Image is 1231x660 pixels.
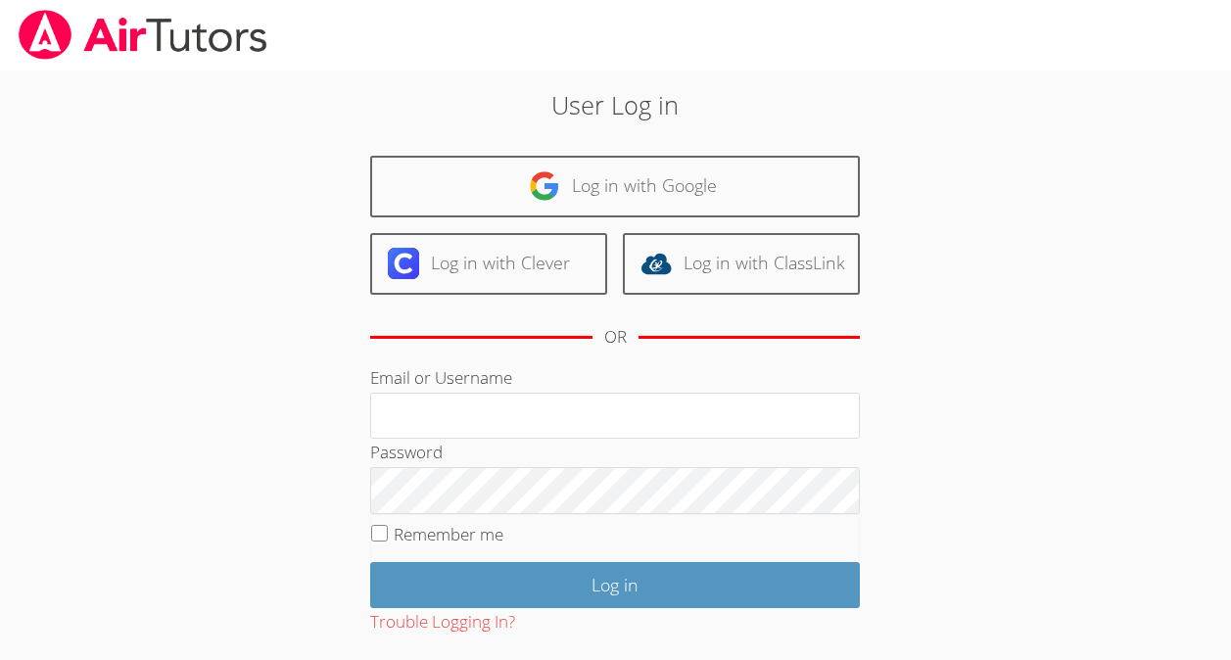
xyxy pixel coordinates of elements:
input: Log in [370,562,860,608]
img: airtutors_banner-c4298cdbf04f3fff15de1276eac7730deb9818008684d7c2e4769d2f7ddbe033.png [17,10,269,60]
label: Email or Username [370,366,512,389]
label: Password [370,441,443,463]
img: clever-logo-6eab21bc6e7a338710f1a6ff85c0baf02591cd810cc4098c63d3a4b26e2feb20.svg [388,248,419,279]
div: OR [604,323,627,352]
label: Remember me [394,523,503,545]
a: Log in with ClassLink [623,233,860,295]
h2: User Log in [283,86,948,123]
img: classlink-logo-d6bb404cc1216ec64c9a2012d9dc4662098be43eaf13dc465df04b49fa7ab582.svg [640,248,672,279]
a: Log in with Google [370,156,860,217]
button: Trouble Logging In? [370,608,515,636]
a: Log in with Clever [370,233,607,295]
img: google-logo-50288ca7cdecda66e5e0955fdab243c47b7ad437acaf1139b6f446037453330a.svg [529,170,560,202]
